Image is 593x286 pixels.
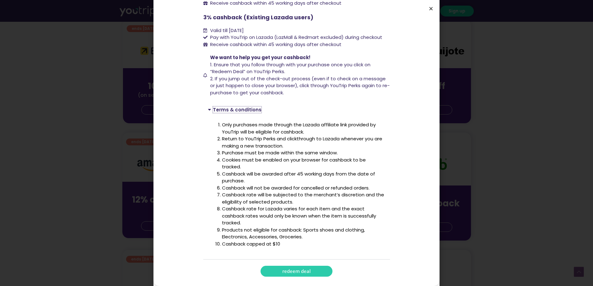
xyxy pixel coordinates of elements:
[203,102,390,117] div: Terms & conditions
[210,54,310,61] span: We want to help you get your cashback!
[203,117,390,260] div: Terms & conditions
[222,135,385,149] li: Return to YouTrip Perks and clickthrough to Lazada whenever you are making a new transaction.
[222,227,385,241] li: Products not eligible for cashback: Sports shoes and clothing, Electronics, Accessories, Groceries.
[222,185,385,192] li: Cashback will not be awarded for cancelled or refunded orders.
[222,149,385,157] li: Purchase must be made within the same window.
[429,6,433,11] a: Close
[210,75,390,96] span: 2. If you jump out of the check-out process (even if to check on a message or just happen to clos...
[222,191,385,205] li: Cashback rate will be subjected to the merchant’s discretion and the eligibility of selected prod...
[222,205,385,227] li: Cashback rate for Lazada varies for each item and the exact cashback rates would only be known wh...
[209,41,341,48] span: Receive cashback within 45 working days after checkout
[209,27,244,34] span: Valid till [DATE]
[213,106,261,113] a: Terms & conditions
[222,171,385,185] li: Cashback will be awarded after 45 working days from the date of purchase.
[209,34,382,41] span: Pay with YouTrip on Lazada (LazMall & Redmart excluded) during checkout
[222,241,385,248] li: Cashback capped at $10
[210,61,370,75] span: 1. Ensure that you follow through with your purchase once you click on “Redeem Deal” on YouTrip P...
[261,266,332,277] a: redeem deal
[282,269,311,274] span: redeem deal
[222,121,385,135] li: Only purchases made through the Lazada affiliate link provided by YouTrip will be eligible for ca...
[222,157,385,171] li: Cookies must be enabled on your browser for cashback to be tracked.
[203,13,390,21] p: 3% cashback (Existing Lazada users)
